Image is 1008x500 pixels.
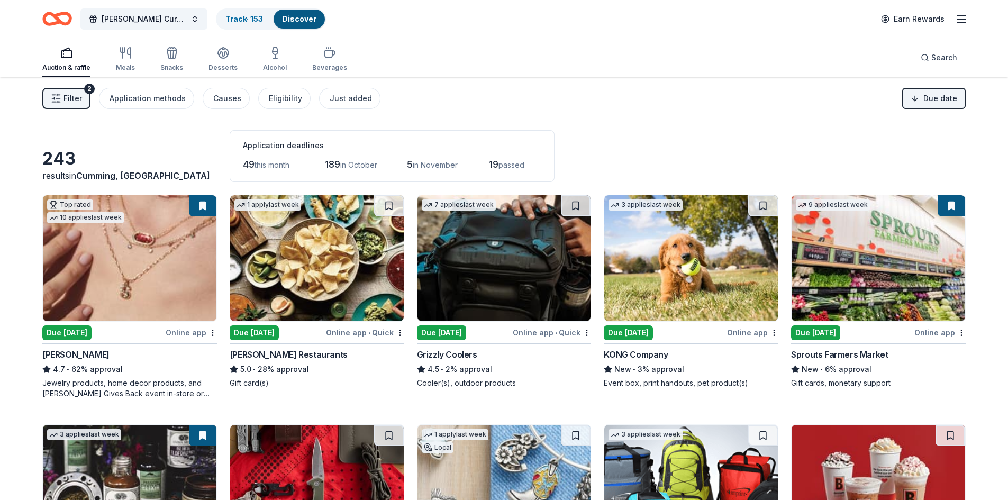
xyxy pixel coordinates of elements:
[42,363,217,376] div: 62% approval
[604,325,653,340] div: Due [DATE]
[99,88,194,109] button: Application methods
[791,378,966,388] div: Gift cards, monetary support
[42,348,110,361] div: [PERSON_NAME]
[42,195,217,399] a: Image for Kendra ScottTop rated10 applieslast weekDue [DATE]Online app[PERSON_NAME]4.7•62% approv...
[166,326,217,339] div: Online app
[791,195,966,388] a: Image for Sprouts Farmers Market9 applieslast weekDue [DATE]Online appSprouts Farmers MarketNew•6...
[821,365,823,374] span: •
[53,363,65,376] span: 4.7
[604,378,778,388] div: Event box, print handouts, pet product(s)
[243,159,255,170] span: 49
[604,195,778,321] img: Image for KONG Company
[63,92,82,105] span: Filter
[330,92,372,105] div: Just added
[325,159,340,170] span: 189
[84,84,95,94] div: 2
[102,13,186,25] span: [PERSON_NAME] Cure Golf Tournament
[253,365,256,374] span: •
[243,139,541,152] div: Application deadlines
[216,8,326,30] button: Track· 153Discover
[42,325,92,340] div: Due [DATE]
[319,88,380,109] button: Just added
[230,195,404,388] a: Image for Pappas Restaurants1 applylast weekDue [DATE]Online app•Quick[PERSON_NAME] Restaurants5....
[47,199,93,210] div: Top rated
[413,160,458,169] span: in November
[258,88,311,109] button: Eligibility
[902,88,966,109] button: Due date
[67,365,69,374] span: •
[513,326,591,339] div: Online app Quick
[234,199,301,211] div: 1 apply last week
[417,378,592,388] div: Cooler(s), outdoor products
[931,51,957,64] span: Search
[208,63,238,72] div: Desserts
[42,148,217,169] div: 243
[47,429,121,440] div: 3 applies last week
[326,326,404,339] div: Online app Quick
[312,63,347,72] div: Beverages
[792,195,965,321] img: Image for Sprouts Farmers Market
[263,63,287,72] div: Alcohol
[422,429,488,440] div: 1 apply last week
[417,348,477,361] div: Grizzly Coolers
[441,365,443,374] span: •
[42,63,90,72] div: Auction & raffle
[727,326,778,339] div: Online app
[240,363,251,376] span: 5.0
[417,325,466,340] div: Due [DATE]
[422,199,496,211] div: 7 applies last week
[609,429,683,440] div: 3 applies last week
[269,92,302,105] div: Eligibility
[555,329,557,337] span: •
[203,88,250,109] button: Causes
[407,159,413,170] span: 5
[42,88,90,109] button: Filter2
[633,365,636,374] span: •
[802,363,819,376] span: New
[417,195,591,321] img: Image for Grizzly Coolers
[604,348,668,361] div: KONG Company
[796,199,870,211] div: 9 applies last week
[42,169,217,182] div: results
[340,160,377,169] span: in October
[489,159,498,170] span: 19
[43,195,216,321] img: Image for Kendra Scott
[791,325,840,340] div: Due [DATE]
[282,14,316,23] a: Discover
[875,10,951,29] a: Earn Rewards
[225,14,263,23] a: Track· 153
[498,160,524,169] span: passed
[263,42,287,77] button: Alcohol
[923,92,957,105] span: Due date
[417,363,592,376] div: 2% approval
[230,363,404,376] div: 28% approval
[160,63,183,72] div: Snacks
[160,42,183,77] button: Snacks
[42,42,90,77] button: Auction & raffle
[116,42,135,77] button: Meals
[230,325,279,340] div: Due [DATE]
[116,63,135,72] div: Meals
[604,363,778,376] div: 3% approval
[428,363,439,376] span: 4.5
[47,212,124,223] div: 10 applies last week
[791,363,966,376] div: 6% approval
[76,170,210,181] span: Cumming, [GEOGRAPHIC_DATA]
[69,170,210,181] span: in
[422,442,453,453] div: Local
[110,92,186,105] div: Application methods
[230,195,404,321] img: Image for Pappas Restaurants
[42,6,72,31] a: Home
[208,42,238,77] button: Desserts
[230,378,404,388] div: Gift card(s)
[417,195,592,388] a: Image for Grizzly Coolers7 applieslast weekDue [DATE]Online app•QuickGrizzly Coolers4.5•2% approv...
[914,326,966,339] div: Online app
[312,42,347,77] button: Beverages
[614,363,631,376] span: New
[213,92,241,105] div: Causes
[912,47,966,68] button: Search
[42,378,217,399] div: Jewelry products, home decor products, and [PERSON_NAME] Gives Back event in-store or online (or ...
[609,199,683,211] div: 3 applies last week
[604,195,778,388] a: Image for KONG Company3 applieslast weekDue [DATE]Online appKONG CompanyNew•3% approvalEvent box,...
[791,348,888,361] div: Sprouts Farmers Market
